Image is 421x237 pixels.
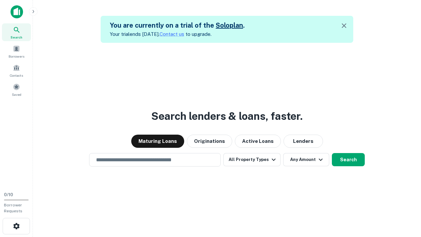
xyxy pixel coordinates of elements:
[10,73,23,78] span: Contacts
[110,20,245,30] h5: You are currently on a trial of the .
[2,42,31,60] a: Borrowers
[388,184,421,216] iframe: Chat Widget
[11,5,23,18] img: capitalize-icon.png
[187,135,232,148] button: Originations
[2,62,31,79] a: Contacts
[160,31,184,37] a: Contact us
[4,203,22,213] span: Borrower Requests
[216,21,243,29] a: Soloplan
[131,135,184,148] button: Maturing Loans
[235,135,281,148] button: Active Loans
[151,108,303,124] h3: Search lenders & loans, faster.
[223,153,281,166] button: All Property Types
[4,192,13,197] span: 0 / 10
[2,23,31,41] a: Search
[110,30,245,38] p: Your trial ends [DATE]. to upgrade.
[9,54,24,59] span: Borrowers
[283,153,329,166] button: Any Amount
[11,35,22,40] span: Search
[284,135,323,148] button: Lenders
[332,153,365,166] button: Search
[12,92,21,97] span: Saved
[2,81,31,98] a: Saved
